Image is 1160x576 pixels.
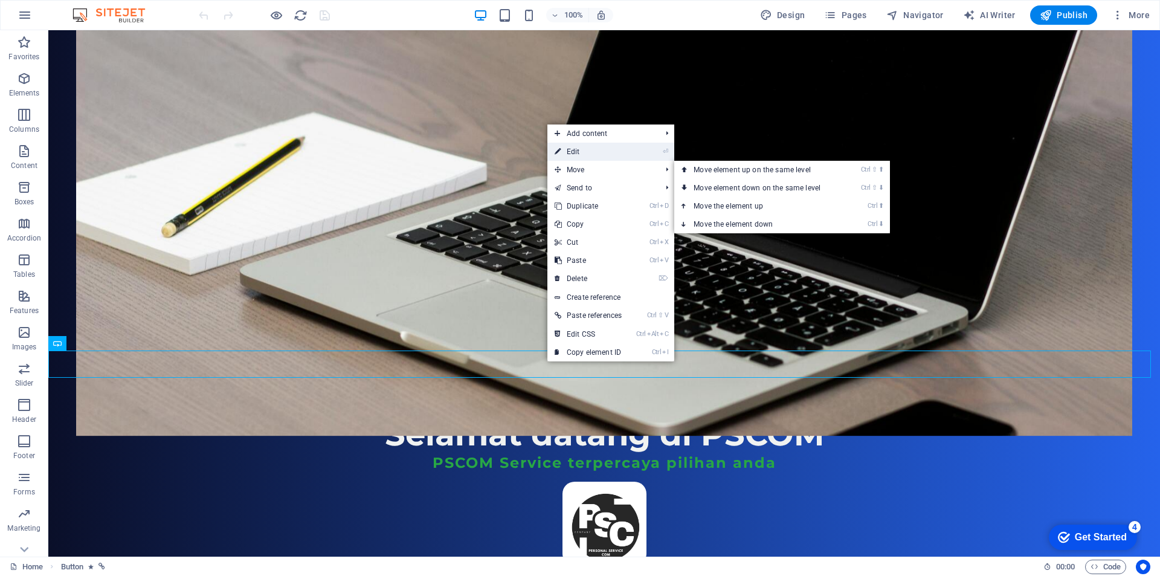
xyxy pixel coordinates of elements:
span: Code [1091,560,1121,574]
i: ⌦ [659,274,668,282]
a: CtrlAltCEdit CSS [547,325,629,343]
i: Reload page [294,8,308,22]
p: Boxes [14,197,34,207]
h6: Session time [1043,560,1075,574]
i: Ctrl [649,220,659,228]
p: Slider [15,378,34,388]
i: Ctrl [636,330,646,338]
button: AI Writer [958,5,1020,25]
i: Alt [647,330,659,338]
p: Marketing [7,523,40,533]
i: D [660,202,668,210]
a: CtrlVPaste [547,251,629,270]
span: Navigator [886,9,944,21]
span: Pages [824,9,866,21]
p: Images [12,342,37,352]
a: CtrlDDuplicate [547,197,629,215]
p: Favorites [8,52,39,62]
span: AI Writer [963,9,1016,21]
button: Pages [819,5,871,25]
a: Ctrl⇧⬆Move element up on the same level [674,161,845,179]
p: Accordion [7,233,41,243]
i: C [660,220,668,228]
button: Design [755,5,810,25]
i: Ctrl [868,202,877,210]
i: Ctrl [649,256,659,264]
i: Ctrl [861,184,871,192]
i: This element is linked [98,563,105,570]
i: V [660,256,668,264]
a: ⏎Edit [547,143,629,161]
i: Element contains an animation [88,563,94,570]
button: Code [1085,560,1126,574]
i: ⬆ [878,202,884,210]
span: : [1065,562,1066,571]
i: Ctrl [649,202,659,210]
span: Add content [547,125,656,143]
a: Ctrl⇧VPaste references [547,306,629,325]
button: Publish [1030,5,1097,25]
h6: 100% [564,8,584,22]
p: Tables [13,270,35,279]
a: CtrlICopy element ID [547,343,629,361]
button: Navigator [881,5,949,25]
a: CtrlCCopy [547,215,629,233]
p: Forms [13,487,35,497]
i: X [660,238,668,246]
i: ⇧ [872,166,877,173]
p: Content [11,161,37,170]
i: Ctrl [652,348,662,356]
button: More [1107,5,1155,25]
button: 100% [546,8,589,22]
a: Ctrl⬆Move the element up [674,197,845,215]
a: Create reference [547,288,674,306]
i: C [660,330,668,338]
i: On resize automatically adjust zoom level to fit chosen device. [596,10,607,21]
button: reload [293,8,308,22]
i: ⬇ [878,220,884,228]
i: ⏎ [663,147,668,155]
button: Click here to leave preview mode and continue editing [269,8,283,22]
a: Ctrl⬇Move the element down [674,215,845,233]
p: Footer [13,451,35,461]
span: Publish [1040,9,1087,21]
span: Design [760,9,805,21]
span: Click to select. Double-click to edit [61,560,84,574]
span: More [1112,9,1150,21]
div: Design (Ctrl+Alt+Y) [755,5,810,25]
a: ⌦Delete [547,270,629,288]
p: Elements [9,88,40,98]
i: V [665,311,668,319]
span: Move [547,161,656,179]
i: ⬇ [878,184,884,192]
i: ⇧ [872,184,877,192]
p: Columns [9,125,39,134]
a: Send to [547,179,656,197]
a: Ctrl⇧⬇Move element down on the same level [674,179,845,197]
a: CtrlXCut [547,233,629,251]
button: Usercentrics [1136,560,1150,574]
nav: breadcrumb [61,560,106,574]
i: Ctrl [649,238,659,246]
i: ⇧ [658,311,663,319]
i: Ctrl [647,311,657,319]
span: 00 00 [1056,560,1075,574]
div: Get Started 4 items remaining, 20% complete [7,6,95,31]
i: Ctrl [861,166,871,173]
img: Editor Logo [69,8,160,22]
i: ⬆ [878,166,884,173]
div: 4 [86,2,98,15]
p: Header [12,415,36,424]
div: Get Started [33,13,85,24]
i: I [662,348,668,356]
i: Ctrl [868,220,877,228]
a: Click to cancel selection. Double-click to open Pages [10,560,43,574]
p: Features [10,306,39,316]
